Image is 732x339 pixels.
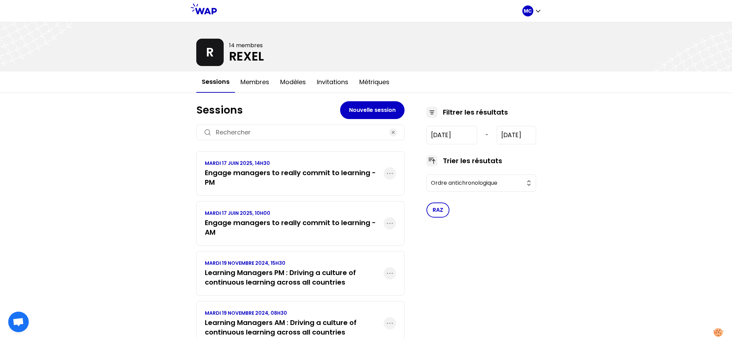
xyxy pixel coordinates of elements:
h3: Engage managers to really commit to learning - PM [205,168,384,187]
a: MARDI 19 NOVEMBRE 2024, 15H30Learning Managers PM : Driving a culture of continuous learning acro... [205,260,384,287]
h3: Trier les résutats [443,156,502,166]
a: MARDI 17 JUIN 2025, 10H00Engage managers to really commit to learning - AM [205,210,384,237]
button: Métriques [354,72,395,92]
h3: Learning Managers PM : Driving a culture of continuous learning across all countries [205,268,384,287]
button: Modèles [275,72,311,92]
h3: Filtrer les résultats [443,107,508,117]
button: Sessions [196,71,235,93]
h3: Learning Managers AM : Driving a culture of continuous learning across all countries [205,318,384,337]
button: Membres [235,72,275,92]
button: Invitations [311,72,354,92]
input: Rechercher [216,128,385,137]
a: Ouvrir le chat [8,312,29,332]
span: Ordre antichronologique [431,179,522,187]
span: - [485,131,488,139]
p: MC [524,8,532,14]
a: MARDI 17 JUIN 2025, 14H30Engage managers to really commit to learning - PM [205,160,384,187]
h1: Sessions [196,104,340,116]
button: MC [522,5,542,16]
p: MARDI 19 NOVEMBRE 2024, 15H30 [205,260,384,266]
button: Ordre antichronologique [426,174,536,192]
a: MARDI 19 NOVEMBRE 2024, 08H30Learning Managers AM : Driving a culture of continuous learning acro... [205,310,384,337]
p: MARDI 17 JUIN 2025, 10H00 [205,210,384,217]
h3: Engage managers to really commit to learning - AM [205,218,384,237]
input: YYYY-M-D [426,126,477,144]
button: RAZ [426,203,449,218]
p: MARDI 19 NOVEMBRE 2024, 08H30 [205,310,384,316]
input: YYYY-M-D [497,126,536,144]
p: MARDI 17 JUIN 2025, 14H30 [205,160,384,167]
button: Nouvelle session [340,101,405,119]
